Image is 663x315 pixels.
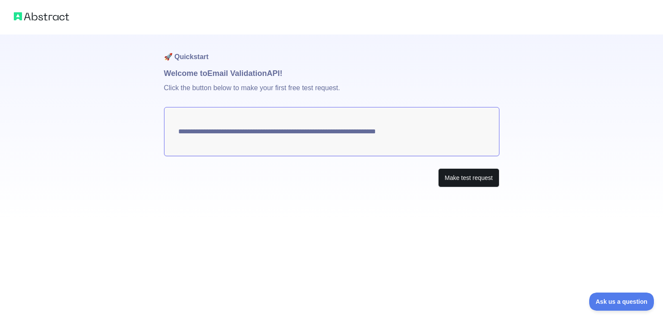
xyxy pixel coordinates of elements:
[164,67,499,79] h1: Welcome to Email Validation API!
[164,35,499,67] h1: 🚀 Quickstart
[589,293,654,311] iframe: Toggle Customer Support
[14,10,69,22] img: Abstract logo
[438,168,499,188] button: Make test request
[164,79,499,107] p: Click the button below to make your first free test request.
